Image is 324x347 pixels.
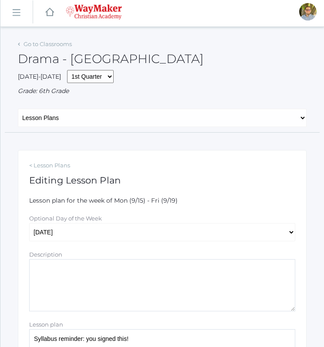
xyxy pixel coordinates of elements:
[18,87,307,96] div: Grade: 6th Grade
[29,161,295,170] a: < Lesson Plans
[66,4,122,20] img: waymaker-logo-stack-white-1602f2b1af18da31a5905e9982d058868370996dac5278e84edea6dabf9a3315.png
[29,215,102,222] label: Optional Day of the Week
[299,3,317,20] div: Kylen Braileanu
[29,251,62,258] label: Description
[18,73,61,80] span: [DATE]-[DATE]
[29,321,63,328] label: Lesson plan
[24,40,72,47] a: Go to Classrooms
[29,175,295,185] h1: Editing Lesson Plan
[18,52,204,66] h2: Drama - [GEOGRAPHIC_DATA]
[29,197,178,204] span: Lesson plan for the week of Mon (9/15) - Fri (9/19)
